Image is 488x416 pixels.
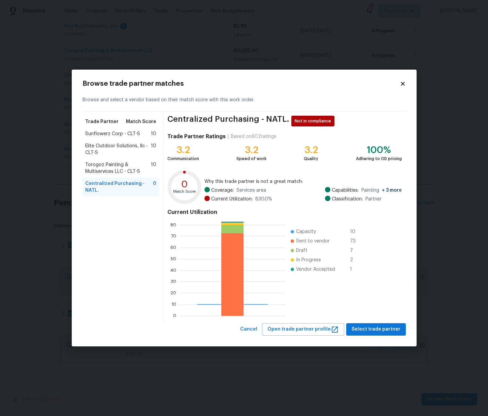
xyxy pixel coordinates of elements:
span: 10 [350,228,361,235]
span: Elite Outdoor Solutions, llc - CLT-S [85,143,151,156]
span: Capacity [296,228,316,235]
span: Classification: [332,196,363,202]
text: 0 [173,314,176,318]
span: 0 [153,180,156,194]
span: Painting [361,187,402,194]
span: 10 [151,161,156,175]
h4: Current Utilization [167,209,401,216]
div: Speed of work [236,155,266,162]
span: 1 [350,266,361,273]
span: Torogoz Painting & Multiservices LLC - CLT-S [85,161,151,175]
span: Select trade partner [352,325,400,334]
button: Open trade partner profile [262,323,344,336]
text: 50 [171,257,176,261]
div: 3.2 [236,147,266,153]
span: 2 [350,257,361,263]
div: 3.2 [304,147,318,153]
div: 3.2 [167,147,199,153]
h4: Trade Partner Ratings [167,133,226,140]
div: Communication [167,155,199,162]
text: 80 [170,223,176,227]
span: Centralized Purchasing - NATL. [167,116,289,126]
text: 0 [181,180,188,189]
span: Not in compliance [295,118,334,124]
span: 10 [151,130,156,137]
span: Coverage: [211,187,234,194]
div: Adhering to OD pricing [356,155,402,162]
button: Cancel [237,323,260,336]
span: 830.0 % [255,196,272,202]
span: 73 [350,238,361,244]
span: Match Score [126,118,156,125]
span: Partner [365,196,382,202]
span: Draft [296,247,307,254]
span: Current Utilization: [211,196,253,202]
button: Select trade partner [346,323,406,336]
span: Centralized Purchasing - NATL. [85,180,153,194]
div: 100% [356,147,402,153]
text: 20 [171,291,176,295]
text: 30 [171,280,176,284]
text: 40 [170,268,176,272]
div: Quality [304,155,318,162]
div: | [226,133,231,140]
text: 60 [170,246,176,250]
span: Services area [236,187,266,194]
span: In Progress [296,257,321,263]
span: 7 [350,247,361,254]
text: Match Score [173,190,196,194]
span: + 3 more [382,188,402,193]
span: Sunflowerz Corp - CLT-S [85,130,140,137]
span: Cancel [240,325,257,334]
span: Trade Partner [85,118,119,125]
span: Open trade partner profile [267,325,339,334]
span: Why this trade partner is not a great match: [204,178,402,185]
span: Sent to vendor [296,238,330,244]
text: 70 [171,234,176,238]
div: Browse and select a vendor based on their match score with this work order. [83,88,406,112]
text: 10 [171,302,176,306]
span: Vendor Accepted [296,266,335,273]
h2: Browse trade partner matches [83,80,400,87]
div: Based on 602 ratings [231,133,276,140]
span: Capabilities: [332,187,359,194]
span: 10 [151,143,156,156]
